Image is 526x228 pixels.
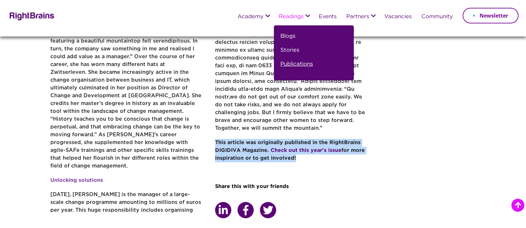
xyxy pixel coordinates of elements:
[215,95,365,131] span: we do not get out of our comfort zone easily. We do not take risks, and we do not always apply fo...
[271,148,341,153] a: Check out this year's issue
[50,14,202,177] p: [PERSON_NAME] fondly recalls: “I spent my twenties traveling and climbing mountains, and when it ...
[280,46,299,60] a: Stories
[215,184,289,189] span: Share this with your friends
[384,14,412,20] a: Vacancies
[346,14,369,20] a: Partners
[463,8,519,23] a: Newsletter
[319,14,337,20] a: Events
[280,60,313,74] a: Publications
[7,11,55,20] img: Rightbrains
[421,14,453,20] a: Community
[50,178,103,183] strong: Unlocking solutions
[280,32,295,46] a: Blogs
[237,14,263,20] a: Academy
[215,148,365,161] strong: for more inspiration or to get involved!
[279,14,303,20] a: Readings
[215,140,361,153] strong: This article was originally published in the RightBrains DIGIDIVA Magazine.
